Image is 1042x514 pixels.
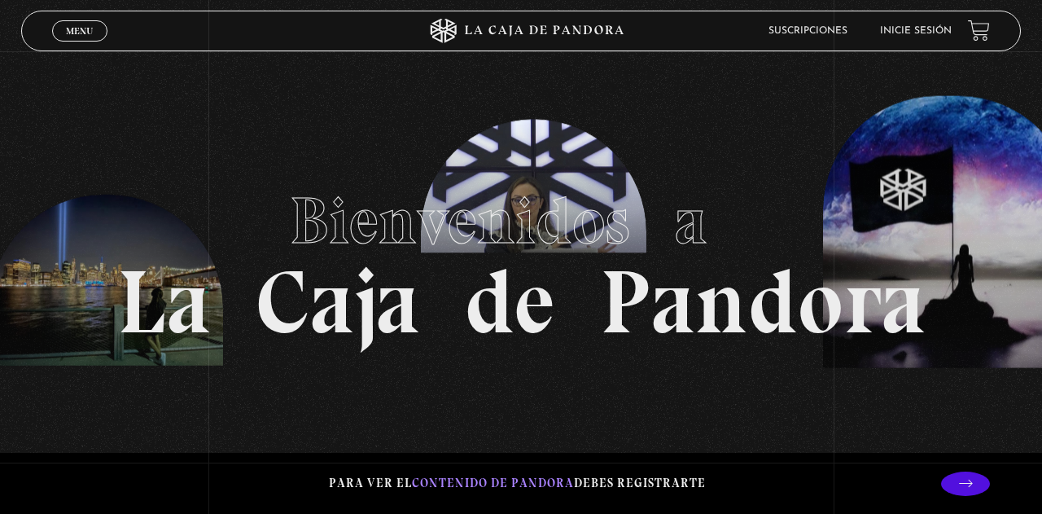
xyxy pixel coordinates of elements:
span: Cerrar [61,39,99,51]
span: contenido de Pandora [412,476,574,490]
a: View your shopping cart [968,20,990,42]
a: Inicie sesión [880,26,952,36]
span: Bienvenidos a [290,182,752,260]
p: Para ver el debes registrarte [329,472,706,494]
h1: La Caja de Pandora [117,168,926,347]
a: Suscripciones [768,26,847,36]
span: Menu [66,26,93,36]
